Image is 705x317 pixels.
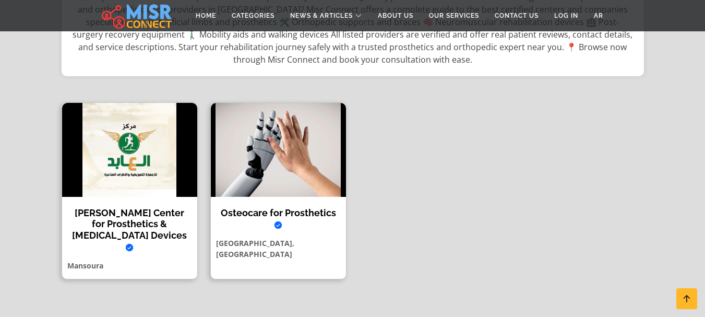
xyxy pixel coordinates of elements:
a: AR [586,6,611,26]
svg: Verified account [274,221,282,229]
span: News & Articles [290,11,353,20]
a: Contact Us [487,6,546,26]
p: [GEOGRAPHIC_DATA], [GEOGRAPHIC_DATA] [211,238,346,260]
a: About Us [370,6,421,26]
a: Osteocare for Prosthetics Osteocare for Prosthetics [GEOGRAPHIC_DATA], [GEOGRAPHIC_DATA] [204,102,353,279]
a: Home [188,6,224,26]
a: Log in [546,6,586,26]
a: Categories [224,6,282,26]
img: Al Abed Center for Prosthetics & Orthotic Devices [62,103,197,197]
img: main.misr_connect [102,3,172,29]
svg: Verified account [125,243,134,252]
img: Osteocare for Prosthetics [211,103,346,197]
a: News & Articles [282,6,370,26]
a: Our Services [421,6,487,26]
p: Mansoura [62,260,197,271]
a: Al Abed Center for Prosthetics & Orthotic Devices [PERSON_NAME] Center for Prosthetics & [MEDICAL... [55,102,204,279]
h4: Osteocare for Prosthetics [219,207,338,230]
h4: [PERSON_NAME] Center for Prosthetics & [MEDICAL_DATA] Devices [70,207,189,252]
